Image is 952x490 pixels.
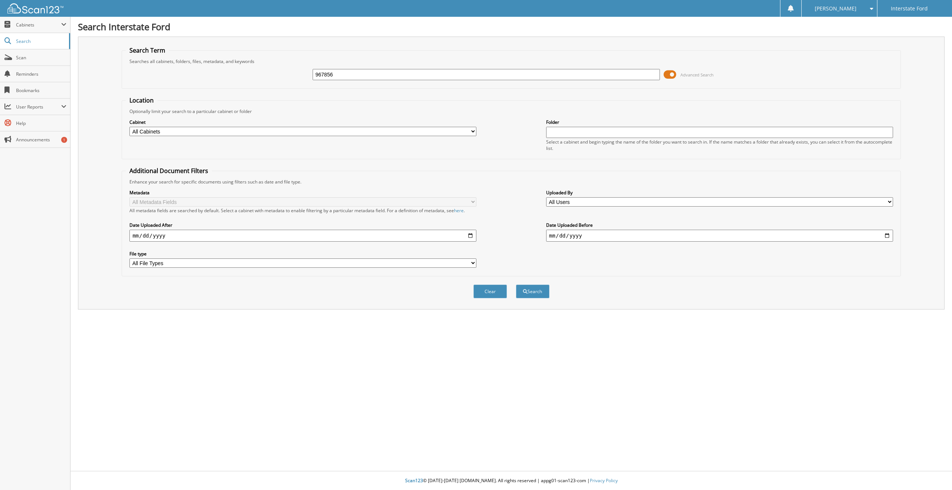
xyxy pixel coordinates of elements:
[680,72,714,78] span: Advanced Search
[129,207,476,214] div: All metadata fields are searched by default. Select a cabinet with metadata to enable filtering b...
[126,96,157,104] legend: Location
[7,3,63,13] img: scan123-logo-white.svg
[473,285,507,298] button: Clear
[16,87,66,94] span: Bookmarks
[16,22,61,28] span: Cabinets
[16,120,66,126] span: Help
[129,119,476,125] label: Cabinet
[815,6,857,11] span: [PERSON_NAME]
[546,222,893,228] label: Date Uploaded Before
[16,104,61,110] span: User Reports
[16,54,66,61] span: Scan
[61,137,67,143] div: 1
[129,230,476,242] input: start
[129,222,476,228] label: Date Uploaded After
[16,71,66,77] span: Reminders
[915,454,952,490] iframe: Chat Widget
[590,477,618,484] a: Privacy Policy
[16,38,65,44] span: Search
[126,108,897,114] div: Optionally limit your search to a particular cabinet or folder
[129,251,476,257] label: File type
[405,477,423,484] span: Scan123
[546,230,893,242] input: end
[546,139,893,151] div: Select a cabinet and begin typing the name of the folder you want to search in. If the name match...
[129,189,476,196] label: Metadata
[126,167,212,175] legend: Additional Document Filters
[546,189,893,196] label: Uploaded By
[126,58,897,65] div: Searches all cabinets, folders, files, metadata, and keywords
[891,6,928,11] span: Interstate Ford
[78,21,945,33] h1: Search Interstate Ford
[126,46,169,54] legend: Search Term
[546,119,893,125] label: Folder
[516,285,549,298] button: Search
[16,136,66,143] span: Announcements
[71,472,952,490] div: © [DATE]-[DATE] [DOMAIN_NAME]. All rights reserved | appg01-scan123-com |
[454,207,464,214] a: here
[126,179,897,185] div: Enhance your search for specific documents using filters such as date and file type.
